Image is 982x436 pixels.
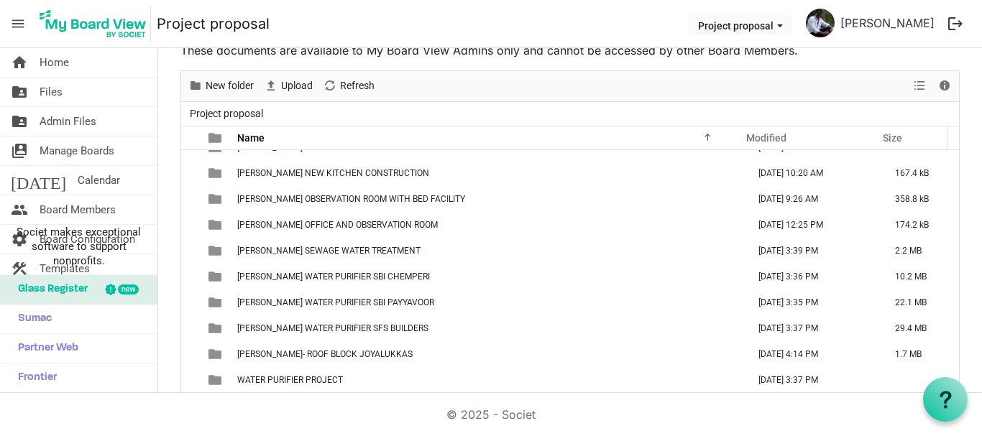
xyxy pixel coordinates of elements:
[40,78,63,106] span: Files
[186,77,257,95] button: New folder
[233,367,743,393] td: WATER PURIFIER PROJECT is template cell column header Name
[880,367,959,393] td: is template cell column header Size
[181,238,200,264] td: checkbox
[689,15,792,35] button: Project proposal dropdownbutton
[181,212,200,238] td: checkbox
[339,77,376,95] span: Refresh
[35,6,157,42] a: My Board View Logo
[743,315,880,341] td: August 03, 2025 3:37 PM column header Modified
[200,367,233,393] td: is template cell column header type
[181,341,200,367] td: checkbox
[200,315,233,341] td: is template cell column header type
[11,275,88,304] span: Glass Register
[743,264,880,289] td: August 03, 2025 3:36 PM column header Modified
[40,195,116,224] span: Board Members
[743,289,880,315] td: August 03, 2025 3:35 PM column header Modified
[237,220,438,230] span: [PERSON_NAME] OFFICE AND OBSERVATION ROOM
[880,315,959,341] td: 29.4 MB is template cell column header Size
[187,105,266,123] span: Project proposal
[233,238,743,264] td: THERESA BHAVAN SEWAGE WATER TREATMENT is template cell column header Name
[237,297,434,307] span: [PERSON_NAME] WATER PURIFIER SBI PAYYAVOOR
[237,132,265,144] span: Name
[11,48,28,77] span: home
[746,132,786,144] span: Modified
[181,160,200,186] td: checkbox
[181,367,200,393] td: checkbox
[200,160,233,186] td: is template cell column header type
[259,71,318,101] div: Upload
[11,166,66,195] span: [DATE]
[743,238,880,264] td: August 03, 2025 3:39 PM column header Modified
[743,160,880,186] td: August 04, 2025 10:20 AM column header Modified
[40,107,96,136] span: Admin Files
[880,341,959,367] td: 1.7 MB is template cell column header Size
[181,186,200,212] td: checkbox
[743,186,880,212] td: August 04, 2025 9:26 AM column header Modified
[237,375,343,385] span: WATER PURIFIER PROJECT
[233,315,743,341] td: THERESA BHAVAN WATER PURIFIER SFS BUILDERS is template cell column header Name
[11,136,28,165] span: switch_account
[11,334,78,363] span: Partner Web
[743,367,880,393] td: August 03, 2025 3:37 PM column header Modified
[935,77,955,95] button: Details
[183,71,259,101] div: New folder
[940,9,970,39] button: logout
[200,238,233,264] td: is template cell column header type
[11,78,28,106] span: folder_shared
[237,168,429,178] span: [PERSON_NAME] NEW KITCHEN CONSTRUCTION
[880,264,959,289] td: 10.2 MB is template cell column header Size
[237,246,421,256] span: [PERSON_NAME] SEWAGE WATER TREATMENT
[908,71,932,101] div: View
[200,212,233,238] td: is template cell column header type
[35,6,151,42] img: My Board View Logo
[78,166,120,195] span: Calendar
[157,9,270,38] a: Project proposal
[40,48,69,77] span: Home
[446,407,536,422] a: © 2025 - Societ
[280,77,314,95] span: Upload
[880,160,959,186] td: 167.4 kB is template cell column header Size
[321,77,377,95] button: Refresh
[11,107,28,136] span: folder_shared
[200,341,233,367] td: is template cell column header type
[743,212,880,238] td: August 04, 2025 12:25 PM column header Modified
[6,225,151,268] span: Societ makes exceptional software to support nonprofits.
[11,305,52,333] span: Sumac
[200,186,233,212] td: is template cell column header type
[200,289,233,315] td: is template cell column header type
[11,195,28,224] span: people
[806,9,835,37] img: hSUB5Hwbk44obJUHC4p8SpJiBkby1CPMa6WHdO4unjbwNk2QqmooFCj6Eu6u6-Q6MUaBHHRodFmU3PnQOABFnA_thumb.png
[233,186,743,212] td: THERESA BHAVAN OBSERVATION ROOM WITH BED FACILITY is template cell column header Name
[237,142,358,152] span: [PERSON_NAME] MEDICAL LAB
[743,341,880,367] td: August 10, 2025 4:14 PM column header Modified
[233,289,743,315] td: THERESA BHAVAN WATER PURIFIER SBI PAYYAVOOR is template cell column header Name
[181,315,200,341] td: checkbox
[318,71,380,101] div: Refresh
[932,71,957,101] div: Details
[883,132,902,144] span: Size
[233,264,743,289] td: THERESA BHAVAN WATER PURIFIER SBI CHEMPERI is template cell column header Name
[200,264,233,289] td: is template cell column header type
[835,9,940,37] a: [PERSON_NAME]
[880,212,959,238] td: 174.2 kB is template cell column header Size
[4,10,32,37] span: menu
[233,341,743,367] td: THERESA BHAVAN- ROOF BLOCK JOYALUKKAS is template cell column header Name
[40,136,114,165] span: Manage Boards
[262,77,316,95] button: Upload
[880,238,959,264] td: 2.2 MB is template cell column header Size
[11,363,57,392] span: Frontier
[237,272,430,282] span: [PERSON_NAME] WATER PURIFIER SBI CHEMPERI
[237,349,413,359] span: [PERSON_NAME]- ROOF BLOCK JOYALUKKAS
[180,42,960,59] p: These documents are available to My Board View Admins only and cannot be accessed by other Board ...
[911,77,928,95] button: View dropdownbutton
[118,284,139,294] div: new
[233,212,743,238] td: THERESA BHAVAN OFFICE AND OBSERVATION ROOM is template cell column header Name
[237,323,428,333] span: [PERSON_NAME] WATER PURIFIER SFS BUILDERS
[204,77,255,95] span: New folder
[181,289,200,315] td: checkbox
[880,289,959,315] td: 22.1 MB is template cell column header Size
[237,194,465,204] span: [PERSON_NAME] OBSERVATION ROOM WITH BED FACILITY
[233,160,743,186] td: THERESA BHAVAN NEW KITCHEN CONSTRUCTION is template cell column header Name
[880,186,959,212] td: 358.8 kB is template cell column header Size
[181,264,200,289] td: checkbox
